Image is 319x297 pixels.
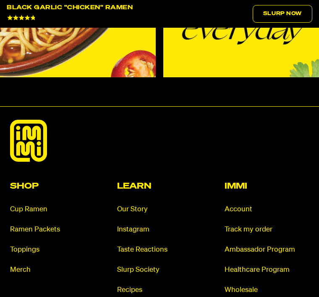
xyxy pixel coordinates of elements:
a: Merch [10,265,94,275]
a: Taste Reactions [117,245,201,255]
a: Toppings [10,245,94,255]
a: Slurp Now [253,5,312,23]
span: 607 Reviews [39,16,67,21]
a: Ramen Packets [10,225,94,234]
a: Recipes [117,285,201,295]
a: Instagram [117,225,201,234]
a: Slurp Society [117,265,201,275]
img: immieats [10,120,47,162]
a: Cup Ramen [10,205,94,214]
a: Healthcare Program [225,265,309,275]
a: Wholesale [225,285,309,295]
a: Ambassador Program [225,245,309,255]
a: Account [225,205,309,214]
h2: Learn [117,182,201,190]
div: Black Garlic "Chicken" Ramen [7,5,133,11]
h2: Immi [225,182,309,190]
h2: Shop [10,182,94,190]
a: Track my order [225,225,309,234]
a: Our Story [117,205,201,214]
